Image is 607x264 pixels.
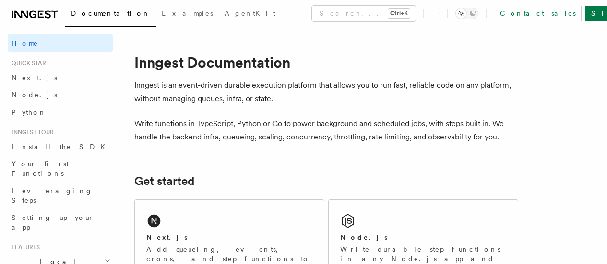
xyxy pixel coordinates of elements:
[65,3,156,27] a: Documentation
[8,103,113,121] a: Python
[8,243,40,251] span: Features
[156,3,219,26] a: Examples
[8,155,113,182] a: Your first Functions
[134,54,518,71] h1: Inngest Documentation
[455,8,478,19] button: Toggle dark mode
[134,117,518,144] p: Write functions in TypeScript, Python or Go to power background and scheduled jobs, with steps bu...
[12,160,69,177] span: Your first Functions
[8,86,113,103] a: Node.js
[388,9,410,18] kbd: Ctrl+K
[162,10,213,17] span: Examples
[12,74,57,81] span: Next.js
[8,209,113,236] a: Setting up your app
[8,128,54,136] span: Inngest tour
[12,38,38,48] span: Home
[8,34,113,52] a: Home
[8,69,113,86] a: Next.js
[494,6,582,21] a: Contact sales
[134,174,194,188] a: Get started
[12,108,47,116] span: Python
[340,232,388,242] h2: Node.js
[12,143,111,150] span: Install the SDK
[8,59,49,67] span: Quick start
[12,187,93,204] span: Leveraging Steps
[146,232,188,242] h2: Next.js
[312,6,416,21] button: Search...Ctrl+K
[12,91,57,99] span: Node.js
[8,182,113,209] a: Leveraging Steps
[134,79,518,105] p: Inngest is an event-driven durable execution platform that allows you to run fast, reliable code ...
[219,3,281,26] a: AgentKit
[8,138,113,155] a: Install the SDK
[12,214,94,231] span: Setting up your app
[71,10,150,17] span: Documentation
[225,10,275,17] span: AgentKit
